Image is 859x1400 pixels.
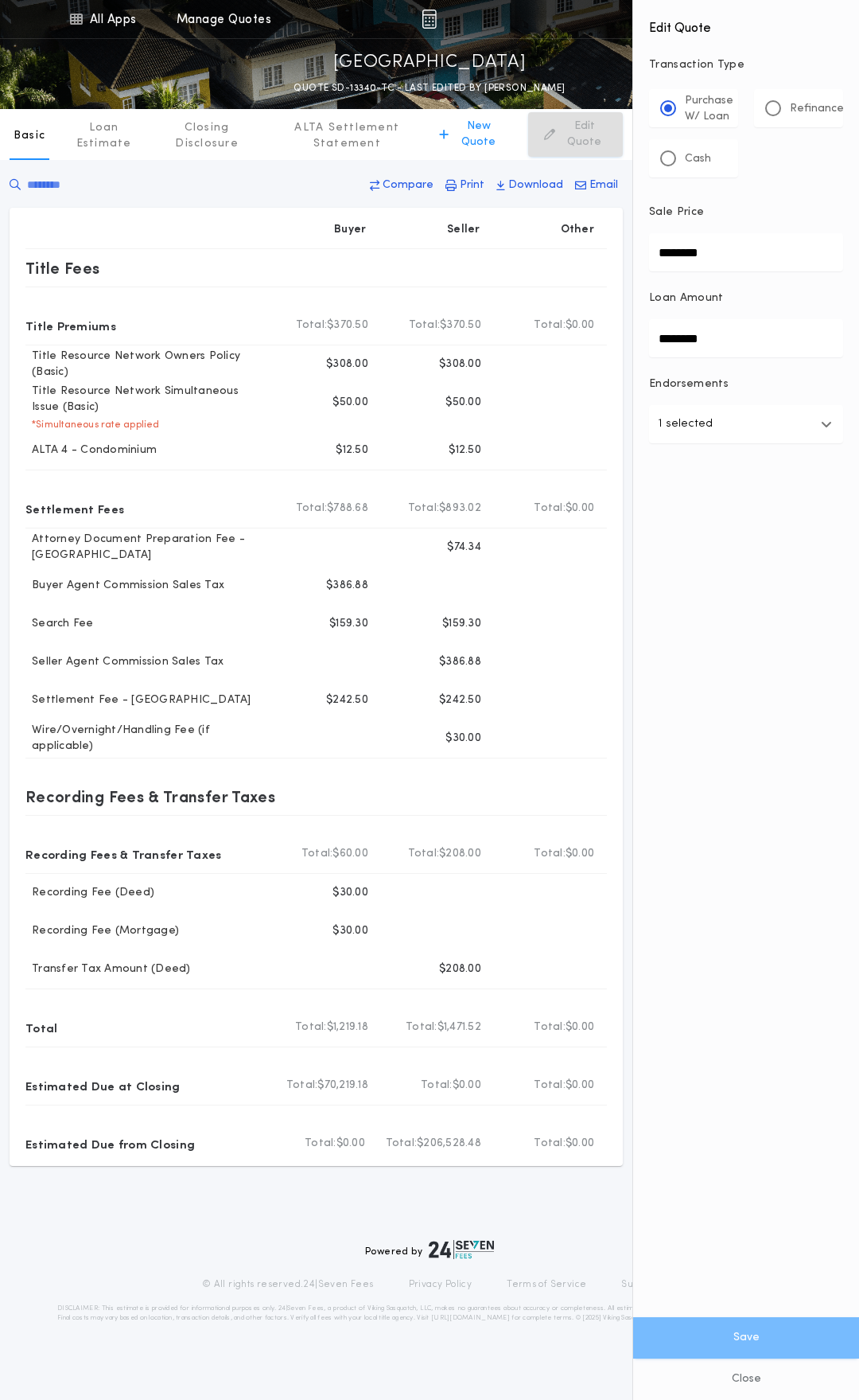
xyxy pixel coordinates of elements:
[422,10,437,29] img: img
[25,1015,57,1040] p: Total
[326,692,368,708] p: $242.50
[14,128,45,144] p: Basic
[25,923,179,939] p: Recording Fee (Mortgage)
[296,501,328,517] b: Total:
[25,654,223,670] p: Seller Agent Commission Sales Tax
[649,10,843,38] h4: Edit Quote
[649,233,843,271] input: Sale Price
[449,443,481,458] p: $12.50
[271,120,423,152] p: ALTA Settlement Statement
[332,923,368,939] p: $30.00
[431,1315,510,1321] a: [URL][DOMAIN_NAME]
[25,841,222,867] p: Recording Fees & Transfer Taxes
[326,578,368,594] p: $386.88
[633,1317,859,1359] button: Save
[25,384,268,415] p: Title Resource Network Simultaneous Issue (Basic)
[566,501,594,517] span: $0.00
[421,1078,453,1094] b: Total:
[417,1136,481,1152] span: $206,528.48
[534,318,566,333] b: Total:
[25,1131,195,1156] p: Estimated Due from Closing
[534,846,566,862] b: Total:
[562,119,607,150] p: Edit Quote
[437,1020,481,1035] span: $1,471.52
[301,846,333,862] b: Total:
[386,1136,418,1152] b: Total:
[492,171,568,200] button: Download
[334,222,366,238] p: Buyer
[659,415,713,434] p: 1 selected
[332,885,368,901] p: $30.00
[445,731,481,747] p: $30.00
[25,723,268,755] p: Wire/Overnight/Handling Fee (if applicable)
[429,1240,494,1259] img: logo
[296,318,328,333] b: Total:
[286,1078,318,1094] b: Total:
[566,1078,594,1094] span: $0.00
[633,1359,859,1400] button: Close
[508,177,563,193] p: Download
[507,1278,586,1291] a: Terms of Service
[336,1136,365,1152] span: $0.00
[326,357,368,372] p: $308.00
[566,1020,594,1035] span: $0.00
[408,501,440,517] b: Total:
[409,1278,472,1291] a: Privacy Policy
[534,501,566,517] b: Total:
[447,222,480,238] p: Seller
[460,177,484,193] p: Print
[649,405,843,443] button: 1 selected
[566,1136,594,1152] span: $0.00
[365,1240,494,1259] div: Powered by
[408,846,440,862] b: Total:
[202,1278,374,1291] p: © All rights reserved. 24|Seven Fees
[442,616,481,632] p: $159.30
[589,177,618,193] p: Email
[25,532,268,564] p: Attorney Document Preparation Fee - [GEOGRAPHIC_DATA]
[445,395,481,411] p: $50.00
[790,101,844,117] p: Refinance
[25,496,124,521] p: Settlement Fees
[25,578,224,594] p: Buyer Agent Commission Sales Tax
[25,349,268,380] p: Title Resource Network Owners Policy (Basic)
[365,171,438,200] button: Compare
[25,885,154,901] p: Recording Fee (Deed)
[25,616,94,632] p: Search Fee
[25,784,275,809] p: Recording Fees & Transfer Taxes
[25,313,116,338] p: Title Premiums
[534,1020,566,1035] b: Total:
[327,501,368,517] span: $788.68
[649,319,843,357] input: Loan Amount
[439,501,481,517] span: $893.02
[423,112,519,157] button: New Quote
[570,171,623,200] button: Email
[25,692,251,708] p: Settlement Fee - [GEOGRAPHIC_DATA]
[332,395,368,411] p: $50.00
[57,1304,802,1323] p: DISCLAIMER: This estimate is provided for informational purposes only. 24|Seven Fees, a product o...
[561,222,594,238] p: Other
[441,171,489,200] button: Print
[534,1078,566,1094] b: Total:
[455,119,503,150] p: New Quote
[409,318,441,333] b: Total:
[439,846,481,862] span: $208.00
[332,846,368,862] span: $60.00
[440,318,481,333] span: $370.50
[649,205,704,220] p: Sale Price
[295,1020,327,1035] b: Total:
[293,80,565,96] p: QUOTE SD-13340-TC - LAST EDITED BY [PERSON_NAME]
[439,692,481,708] p: $242.50
[25,419,160,431] p: * Simultaneous rate applied
[317,1078,368,1094] span: $70,219.18
[329,616,368,632] p: $159.30
[383,177,433,193] p: Compare
[621,1278,657,1291] a: Support
[336,443,368,458] p: $12.50
[453,1078,481,1094] span: $0.00
[534,1136,566,1152] b: Total:
[649,291,724,306] p: Loan Amount
[447,540,481,556] p: $74.34
[327,1020,368,1035] span: $1,219.18
[439,961,481,977] p: $208.00
[685,93,733,125] p: Purchase W/ Loan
